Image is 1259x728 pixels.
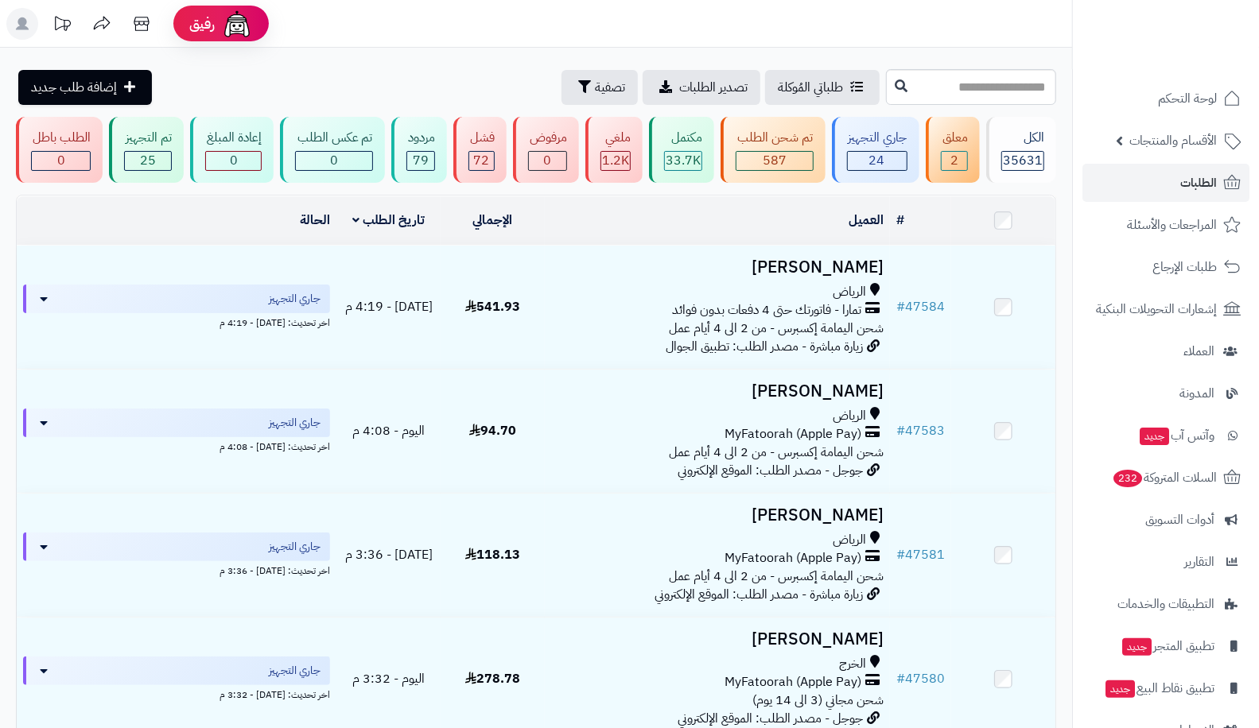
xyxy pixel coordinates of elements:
span: 0 [57,151,65,170]
span: 35631 [1003,151,1043,170]
a: فشل 72 [450,117,510,183]
span: جاري التجهيز [269,415,321,431]
span: الرياض [833,407,866,425]
span: تطبيق نقاط البيع [1104,677,1214,699]
span: 79 [413,151,429,170]
h3: [PERSON_NAME] [551,382,884,401]
a: إعادة المبلغ 0 [187,117,277,183]
span: اليوم - 3:32 م [352,669,425,688]
span: 0 [230,151,238,170]
span: جديد [1106,680,1135,698]
a: مكتمل 33.7K [646,117,717,183]
span: 232 [1113,470,1142,487]
div: 79 [407,152,434,170]
a: العملاء [1082,332,1249,370]
span: شحن اليمامة إكسبرس - من 2 الى 4 أيام عمل [669,443,884,462]
span: تمارا - فاتورتك حتى 4 دفعات بدون فوائد [672,301,861,319]
div: جاري التجهيز [847,129,907,147]
a: تم عكس الطلب 0 [277,117,387,183]
span: تصفية [595,78,625,97]
span: 587 [763,151,787,170]
span: # [896,421,905,440]
a: مرفوض 0 [510,117,582,183]
h3: [PERSON_NAME] [551,506,884,525]
a: ملغي 1.2K [582,117,646,183]
a: جاري التجهيز 24 [829,117,923,183]
div: 2 [942,152,967,170]
div: تم عكس الطلب [295,129,372,147]
a: طلبات الإرجاع [1082,248,1249,286]
a: المراجعات والأسئلة [1082,206,1249,244]
div: 72 [469,152,494,170]
a: تاريخ الطلب [352,211,425,230]
span: التطبيقات والخدمات [1117,593,1214,615]
a: لوحة التحكم [1082,79,1249,118]
span: إشعارات التحويلات البنكية [1096,298,1217,320]
a: التقارير [1082,543,1249,581]
div: 587 [736,152,812,170]
a: السلات المتروكة232 [1082,459,1249,497]
span: شحن اليمامة إكسبرس - من 2 الى 4 أيام عمل [669,319,884,338]
div: مكتمل [664,129,702,147]
span: جاري التجهيز [269,291,321,307]
img: ai-face.png [221,8,253,40]
span: 33.7K [666,151,701,170]
a: العميل [849,211,884,230]
span: الرياض [833,283,866,301]
span: شحن اليمامة إكسبرس - من 2 الى 4 أيام عمل [669,567,884,586]
span: جاري التجهيز [269,663,321,679]
span: جوجل - مصدر الطلب: الموقع الإلكتروني [678,709,863,728]
span: 24 [869,151,885,170]
div: 0 [529,152,566,170]
a: تطبيق نقاط البيعجديد [1082,669,1249,707]
span: شحن مجاني (3 الى 14 يوم) [752,691,884,710]
a: تم شحن الطلب 587 [717,117,828,183]
div: مرفوض [528,129,567,147]
a: #47580 [896,669,945,688]
span: 541.93 [465,297,520,316]
span: # [896,545,905,564]
span: 94.70 [469,421,516,440]
a: الطلب باطل 0 [13,117,106,183]
a: الكل35631 [983,117,1059,183]
a: تم التجهيز 25 [106,117,187,183]
div: 0 [296,152,371,170]
div: اخر تحديث: [DATE] - 4:08 م [23,437,330,454]
a: مردود 79 [388,117,450,183]
span: الأقسام والمنتجات [1129,130,1217,152]
a: الإجمالي [472,211,512,230]
button: تصفية [561,70,638,105]
span: # [896,297,905,316]
a: الحالة [300,211,330,230]
span: 0 [543,151,551,170]
span: لوحة التحكم [1158,87,1217,110]
a: تحديثات المنصة [42,8,82,44]
span: # [896,669,905,688]
a: الطلبات [1082,164,1249,202]
div: الكل [1001,129,1044,147]
span: زيارة مباشرة - مصدر الطلب: تطبيق الجوال [666,337,863,356]
span: العملاء [1183,340,1214,362]
span: جديد [1140,428,1169,445]
span: المدونة [1179,382,1214,405]
a: تطبيق المتجرجديد [1082,627,1249,665]
span: [DATE] - 3:36 م [345,545,433,564]
a: التطبيقات والخدمات [1082,585,1249,623]
div: ملغي [600,129,631,147]
span: 2 [950,151,958,170]
a: وآتس آبجديد [1082,416,1249,455]
div: 25 [125,152,171,170]
a: المدونة [1082,374,1249,412]
span: MyFatoorah (Apple Pay) [725,549,861,567]
span: 72 [473,151,489,170]
span: رفيق [189,14,215,33]
a: معلق 2 [923,117,983,183]
span: وآتس آب [1138,424,1214,447]
a: تصدير الطلبات [643,70,760,105]
a: طلباتي المُوكلة [765,70,880,105]
div: 0 [206,152,261,170]
div: الطلب باطل [31,129,91,147]
span: السلات المتروكة [1112,467,1217,489]
div: 33687 [665,152,701,170]
span: التقارير [1184,551,1214,573]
